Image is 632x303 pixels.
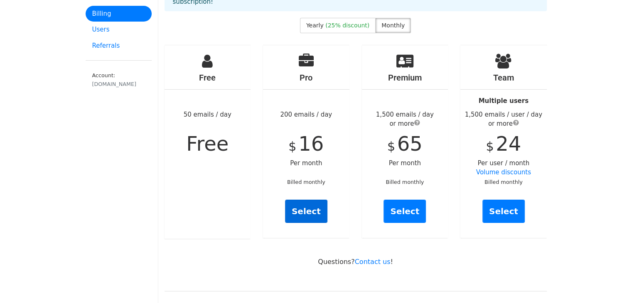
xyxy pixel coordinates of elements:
iframe: Chat Widget [590,263,632,303]
small: Billed monthly [386,179,424,185]
div: Per user / month [460,45,547,238]
a: Billing [86,6,152,22]
span: Free [186,132,229,155]
a: Select [285,200,327,223]
strong: Multiple users [479,97,529,105]
h4: Free [165,73,251,83]
div: Per month [362,45,448,238]
span: $ [288,139,296,154]
span: 65 [397,132,423,155]
a: Select [384,200,426,223]
span: Monthly [381,22,405,29]
a: Volume discounts [476,169,531,176]
div: 200 emails / day Per month [263,45,349,238]
h4: Team [460,73,547,83]
span: $ [387,139,395,154]
div: [DOMAIN_NAME] [92,80,145,88]
small: Account: [92,72,145,88]
div: 50 emails / day [165,45,251,239]
span: Yearly [306,22,324,29]
a: Contact us [355,258,391,266]
small: Billed monthly [287,179,325,185]
a: Referrals [86,38,152,54]
a: Select [482,200,525,223]
a: Users [86,22,152,38]
span: (25% discount) [325,22,369,29]
h4: Premium [362,73,448,83]
small: Billed monthly [484,179,523,185]
h4: Pro [263,73,349,83]
div: 1,500 emails / day or more [362,110,448,129]
p: Questions? ! [165,257,547,266]
span: 24 [496,132,521,155]
span: $ [486,139,494,154]
div: 1,500 emails / user / day or more [460,110,547,129]
span: 16 [298,132,324,155]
